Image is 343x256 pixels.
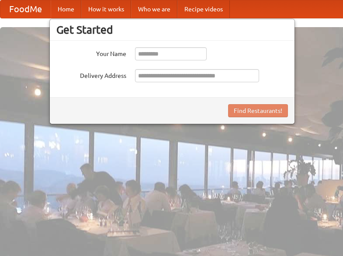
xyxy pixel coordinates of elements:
[81,0,131,18] a: How it works
[131,0,177,18] a: Who we are
[0,0,51,18] a: FoodMe
[56,69,126,80] label: Delivery Address
[56,23,288,36] h3: Get Started
[51,0,81,18] a: Home
[228,104,288,117] button: Find Restaurants!
[56,47,126,58] label: Your Name
[177,0,230,18] a: Recipe videos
